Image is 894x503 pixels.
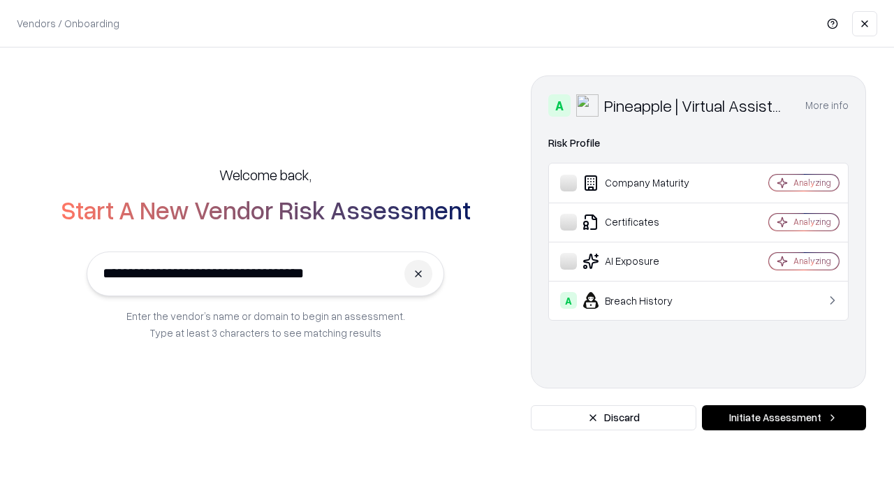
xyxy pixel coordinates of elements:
div: Risk Profile [548,135,849,152]
h5: Welcome back, [219,165,312,184]
div: A [560,292,577,309]
p: Vendors / Onboarding [17,16,119,31]
button: Initiate Assessment [702,405,866,430]
p: Enter the vendor’s name or domain to begin an assessment. Type at least 3 characters to see match... [126,307,405,341]
button: Discard [531,405,696,430]
div: Analyzing [793,255,831,267]
div: Pineapple | Virtual Assistant Agency [604,94,789,117]
div: Analyzing [793,177,831,189]
h2: Start A New Vendor Risk Assessment [61,196,471,224]
button: More info [805,93,849,118]
div: Breach History [560,292,727,309]
div: Company Maturity [560,175,727,191]
div: AI Exposure [560,253,727,270]
div: Analyzing [793,216,831,228]
div: Certificates [560,214,727,231]
div: A [548,94,571,117]
img: Pineapple | Virtual Assistant Agency [576,94,599,117]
